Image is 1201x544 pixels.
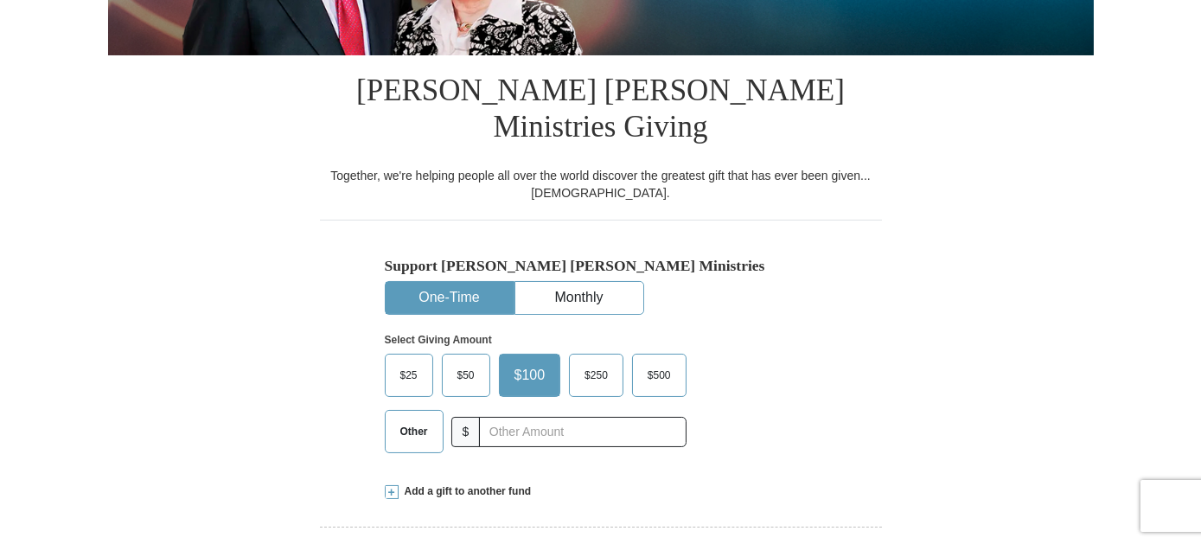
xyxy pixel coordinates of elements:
span: Add a gift to another fund [399,484,532,499]
strong: Select Giving Amount [385,334,492,346]
button: One-Time [386,282,514,314]
h5: Support [PERSON_NAME] [PERSON_NAME] Ministries [385,257,817,275]
span: $250 [576,362,616,388]
input: Other Amount [479,417,686,447]
div: Together, we're helping people all over the world discover the greatest gift that has ever been g... [320,167,882,202]
span: $500 [639,362,680,388]
span: Other [392,419,437,445]
h1: [PERSON_NAME] [PERSON_NAME] Ministries Giving [320,55,882,167]
span: $50 [449,362,483,388]
span: $ [451,417,481,447]
span: $100 [506,362,554,388]
button: Monthly [515,282,643,314]
span: $25 [392,362,426,388]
